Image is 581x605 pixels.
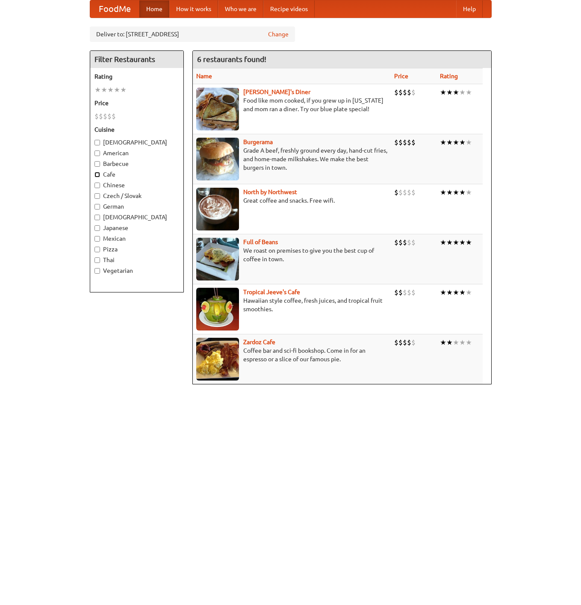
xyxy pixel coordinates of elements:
[394,338,398,347] li: $
[243,239,278,245] b: Full of Beans
[94,183,100,188] input: Chinese
[94,225,100,231] input: Japanese
[411,138,416,147] li: $
[196,346,387,363] p: Coffee bar and sci-fi bookshop. Come in for an espresso or a slice of our famous pie.
[394,138,398,147] li: $
[94,234,179,243] label: Mexican
[440,338,446,347] li: ★
[440,288,446,297] li: ★
[403,338,407,347] li: $
[398,288,403,297] li: $
[407,238,411,247] li: $
[394,288,398,297] li: $
[94,72,179,81] h5: Rating
[466,288,472,297] li: ★
[466,188,472,197] li: ★
[456,0,483,18] a: Help
[243,139,273,145] a: Burgerama
[94,112,99,121] li: $
[94,85,101,94] li: ★
[94,257,100,263] input: Thai
[466,238,472,247] li: ★
[94,213,179,221] label: [DEMOGRAPHIC_DATA]
[94,236,100,242] input: Mexican
[94,151,100,156] input: American
[94,138,179,147] label: [DEMOGRAPHIC_DATA]
[459,338,466,347] li: ★
[440,73,458,80] a: Rating
[94,170,179,179] label: Cafe
[94,159,179,168] label: Barbecue
[139,0,169,18] a: Home
[453,238,459,247] li: ★
[403,238,407,247] li: $
[196,146,387,172] p: Grade A beef, freshly ground every day, hand-cut fries, and home-made milkshakes. We make the bes...
[466,338,472,347] li: ★
[459,238,466,247] li: ★
[107,112,112,121] li: $
[94,202,179,211] label: German
[94,99,179,107] h5: Price
[197,55,266,63] ng-pluralize: 6 restaurants found!
[94,192,179,200] label: Czech / Slovak
[196,88,239,130] img: sallys.jpg
[453,188,459,197] li: ★
[107,85,114,94] li: ★
[440,88,446,97] li: ★
[394,188,398,197] li: $
[453,88,459,97] li: ★
[398,138,403,147] li: $
[243,339,275,345] a: Zardoz Cafe
[112,112,116,121] li: $
[403,288,407,297] li: $
[94,140,100,145] input: [DEMOGRAPHIC_DATA]
[94,245,179,254] label: Pizza
[94,224,179,232] label: Japanese
[94,181,179,189] label: Chinese
[94,172,100,177] input: Cafe
[466,88,472,97] li: ★
[94,256,179,264] label: Thai
[196,288,239,331] img: jeeves.jpg
[243,89,310,95] b: [PERSON_NAME]'s Diner
[446,238,453,247] li: ★
[446,88,453,97] li: ★
[196,246,387,263] p: We roast on premises to give you the best cup of coffee in town.
[411,188,416,197] li: $
[196,96,387,113] p: Food like mom cooked, if you grew up in [US_STATE] and mom ran a diner. Try our blue plate special!
[103,112,107,121] li: $
[459,88,466,97] li: ★
[90,51,183,68] h4: Filter Restaurants
[411,288,416,297] li: $
[94,204,100,210] input: German
[243,289,300,295] a: Tropical Jeeve's Cafe
[196,338,239,381] img: zardoz.jpg
[440,138,446,147] li: ★
[268,30,289,38] a: Change
[101,85,107,94] li: ★
[263,0,315,18] a: Recipe videos
[169,0,218,18] a: How it works
[94,266,179,275] label: Vegetarian
[94,125,179,134] h5: Cuisine
[407,188,411,197] li: $
[403,188,407,197] li: $
[196,238,239,280] img: beans.jpg
[243,189,297,195] a: North by Northwest
[196,188,239,230] img: north.jpg
[218,0,263,18] a: Who we are
[94,247,100,252] input: Pizza
[411,88,416,97] li: $
[398,88,403,97] li: $
[398,338,403,347] li: $
[394,73,408,80] a: Price
[459,188,466,197] li: ★
[196,196,387,205] p: Great coffee and snacks. Free wifi.
[196,296,387,313] p: Hawaiian style coffee, fresh juices, and tropical fruit smoothies.
[403,88,407,97] li: $
[446,138,453,147] li: ★
[453,138,459,147] li: ★
[90,27,295,42] div: Deliver to: [STREET_ADDRESS]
